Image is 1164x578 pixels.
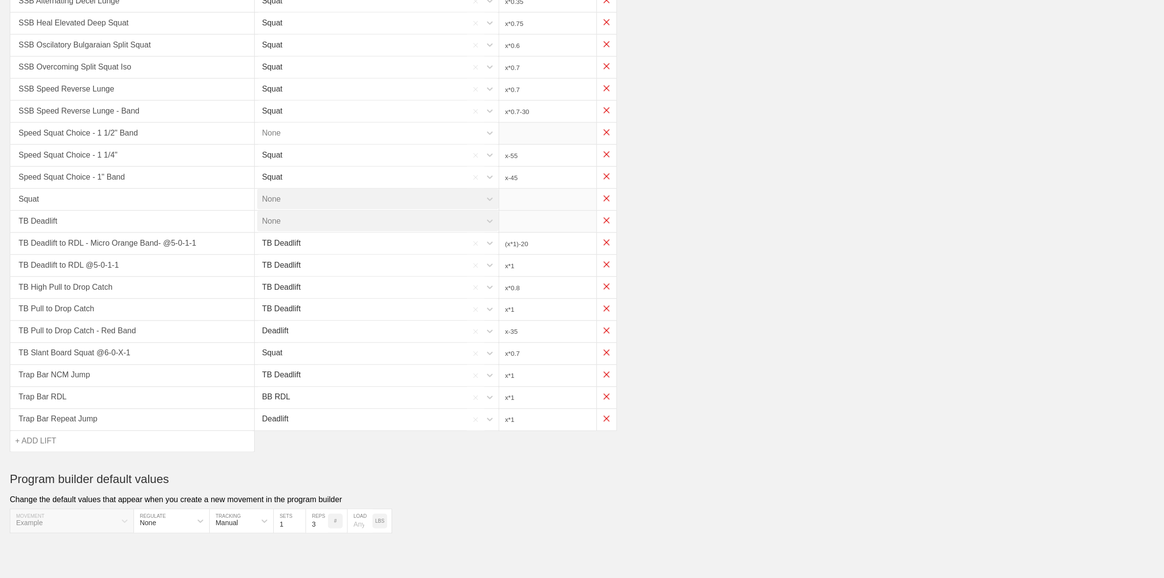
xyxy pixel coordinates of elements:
img: x.png [597,321,616,341]
div: Squat [10,188,254,211]
img: x.png [597,387,616,407]
div: Deadlift [262,409,288,430]
img: x.png [597,233,616,253]
div: Trap Bar Repeat Jump [10,409,254,431]
img: x.png [597,299,616,319]
div: Squat [262,167,283,187]
div: Squat [262,101,283,121]
div: TB Deadlift [262,233,301,254]
div: TB Deadlift to RDL - Micro Orange Band- @5-0-1-1 [10,232,254,255]
div: Squat [262,145,283,165]
img: x.png [597,57,616,76]
img: x.png [597,211,616,231]
div: Speed Squat Choice - 1 1/4" [10,144,254,167]
img: x.png [597,145,616,164]
h1: Program builder default values [10,473,1154,486]
img: x.png [597,255,616,275]
div: SSB Heal Elevated Deep Squat [10,12,254,35]
p: # [334,519,337,524]
img: x.png [597,101,616,120]
div: TB High Pull to Drop Catch [10,277,254,299]
div: Deadlift [262,321,288,342]
img: x.png [597,123,616,142]
div: TB Deadlift [262,277,301,298]
img: x.png [597,277,616,297]
div: Change the default values that appear when you create a new movement in the program builder [10,496,1154,505]
div: Squat [262,35,283,55]
div: Speed Squat Choice - 1 1/2" Band [10,122,254,145]
div: Trap Bar NCM Jump [10,365,254,387]
div: None [140,519,156,527]
img: x.png [597,365,616,385]
div: SSB Overcoming Split Squat Iso [10,56,254,79]
div: Squat [262,343,283,364]
div: SSB Oscilatory Bulgaraian Split Squat [10,34,254,57]
img: x.png [597,189,616,208]
img: x.png [597,409,616,429]
p: LBS [375,519,385,524]
div: SSB Speed Reverse Lunge - Band [10,100,254,123]
img: x.png [597,343,616,363]
div: None [262,123,281,143]
div: TB Pull to Drop Catch [10,299,254,321]
div: Trap Bar RDL [10,387,254,409]
div: Speed Squat Choice - 1" Band [10,166,254,189]
div: + ADD LIFT [15,431,56,452]
div: Squat [262,13,283,33]
img: x.png [597,13,616,32]
div: Squat [262,57,283,77]
div: BB RDL [262,387,290,408]
div: TB Slant Board Squat @6-0-X-1 [10,343,254,365]
img: x.png [597,35,616,54]
div: TB Deadlift to RDL @5-0-1-1 [10,254,254,277]
input: Any [348,509,373,533]
div: TB Pull to Drop Catch - Red Band [10,321,254,343]
div: TB Deadlift [262,365,301,386]
div: TB Deadlift [10,210,254,233]
div: Manual [216,519,238,527]
div: SSB Speed Reverse Lunge [10,78,254,101]
div: TB Deadlift [262,255,301,276]
div: TB Deadlift [262,299,301,320]
div: Squat [262,79,283,99]
iframe: Chat Widget [1115,531,1164,578]
img: x.png [597,167,616,186]
img: x.png [597,79,616,98]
